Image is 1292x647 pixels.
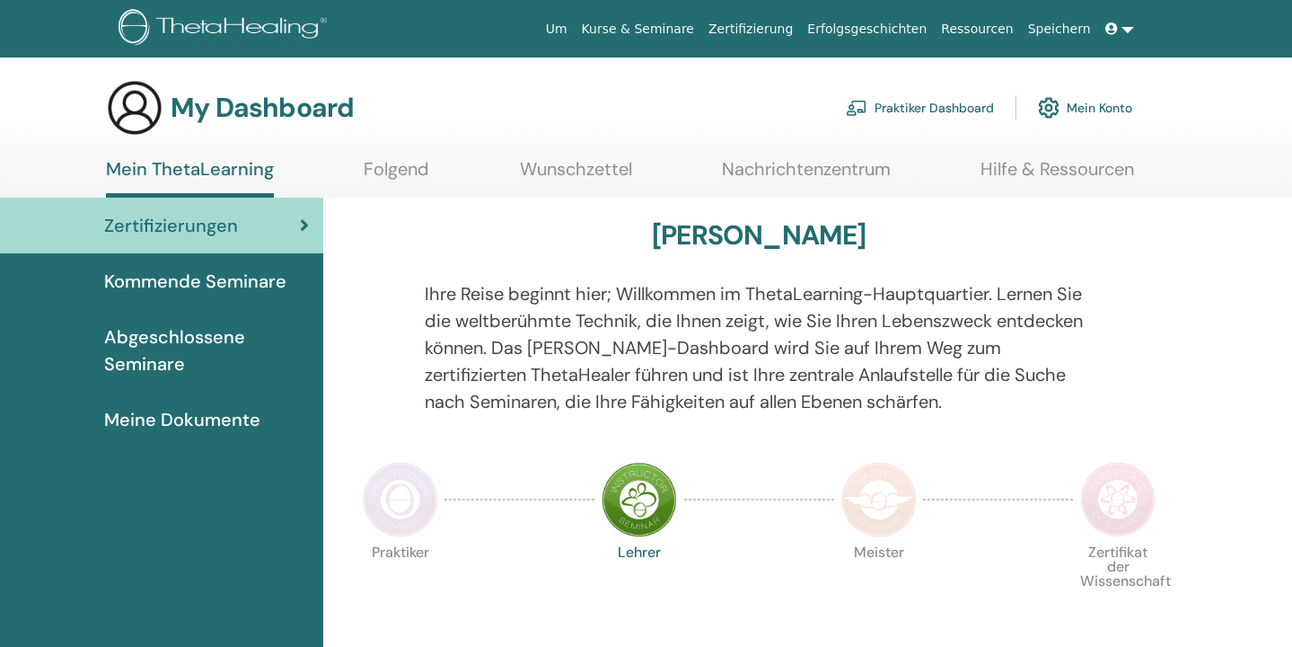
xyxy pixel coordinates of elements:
[119,9,333,49] img: logo.png
[104,323,309,377] span: Abgeschlossene Seminare
[363,462,438,537] img: Practitioner
[722,158,891,193] a: Nachrichtenzentrum
[934,13,1020,46] a: Ressourcen
[1080,545,1156,621] p: Zertifikat der Wissenschaft
[364,158,429,193] a: Folgend
[104,268,286,295] span: Kommende Seminare
[602,545,677,621] p: Lehrer
[425,280,1093,415] p: Ihre Reise beginnt hier; Willkommen im ThetaLearning-Hauptquartier. Lernen Sie die weltberühmte T...
[602,462,677,537] img: Instructor
[1021,13,1098,46] a: Speichern
[363,545,438,621] p: Praktiker
[1080,462,1156,537] img: Certificate of Science
[539,13,575,46] a: Um
[104,212,238,239] span: Zertifizierungen
[701,13,800,46] a: Zertifizierung
[980,158,1134,193] a: Hilfe & Ressourcen
[846,100,867,116] img: chalkboard-teacher.svg
[841,462,917,537] img: Master
[1038,93,1059,123] img: cog.svg
[1038,88,1132,128] a: Mein Konto
[106,79,163,137] img: generic-user-icon.jpg
[652,219,866,252] h3: [PERSON_NAME]
[841,545,917,621] p: Meister
[800,13,934,46] a: Erfolgsgeschichten
[520,158,632,193] a: Wunschzettel
[104,406,260,433] span: Meine Dokumente
[106,158,274,198] a: Mein ThetaLearning
[846,88,994,128] a: Praktiker Dashboard
[171,92,354,124] h3: My Dashboard
[575,13,701,46] a: Kurse & Seminare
